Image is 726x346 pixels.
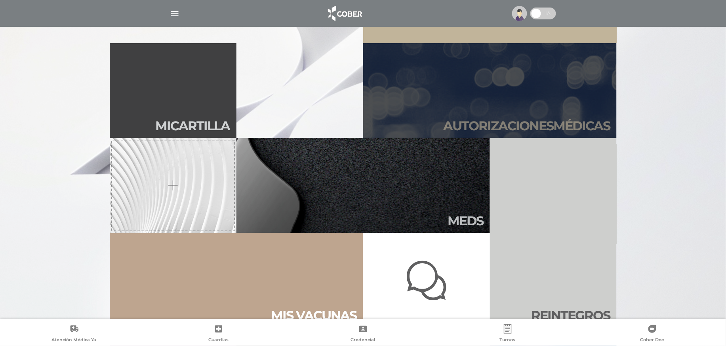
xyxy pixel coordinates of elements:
[2,324,146,344] a: Atención Médica Ya
[363,43,617,138] a: Autorizacionesmédicas
[324,4,365,23] img: logo_cober_home-white.png
[500,337,516,344] span: Turnos
[156,118,230,133] h2: Mi car tilla
[271,308,357,323] h2: Mis vacu nas
[532,308,610,323] h2: Rein te gros
[51,337,96,344] span: Atención Médica Ya
[580,324,724,344] a: Cober Doc
[110,233,363,328] a: Mis vacunas
[351,337,375,344] span: Credencial
[640,337,664,344] span: Cober Doc
[170,9,180,19] img: Cober_menu-lines-white.svg
[490,138,617,328] a: Reintegros
[448,213,484,228] h2: Meds
[146,324,291,344] a: Guardias
[512,6,527,21] img: profile-placeholder.svg
[208,337,229,344] span: Guardias
[444,118,610,133] h2: Autori zaciones médicas
[291,324,435,344] a: Credencial
[110,43,236,138] a: Micartilla
[236,138,490,233] a: Meds
[435,324,580,344] a: Turnos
